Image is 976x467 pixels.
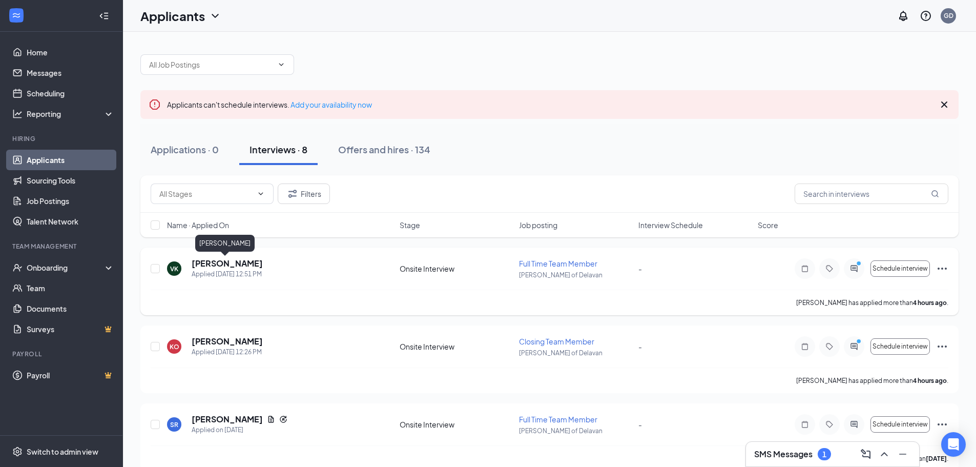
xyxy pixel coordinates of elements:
p: [PERSON_NAME] of Delavan [519,349,632,357]
div: GD [944,11,953,20]
a: PayrollCrown [27,365,114,385]
div: 1 [822,450,826,459]
div: Onsite Interview [400,419,513,430]
h5: [PERSON_NAME] [192,336,263,347]
svg: PrimaryDot [854,260,866,269]
a: Talent Network [27,211,114,232]
svg: Ellipses [936,262,948,275]
button: Schedule interview [870,338,930,355]
div: Onboarding [27,262,106,273]
a: Home [27,42,114,63]
span: Interview Schedule [638,220,703,230]
a: Documents [27,298,114,319]
svg: Filter [286,188,299,200]
div: KO [170,342,179,351]
button: ChevronUp [876,446,892,462]
div: Onsite Interview [400,263,513,274]
button: Schedule interview [870,260,930,277]
div: VK [170,265,178,273]
svg: Analysis [12,109,23,119]
button: ComposeMessage [858,446,874,462]
svg: WorkstreamLogo [11,10,22,21]
p: [PERSON_NAME] of Delavan [519,271,632,279]
h5: [PERSON_NAME] [192,414,263,425]
svg: Note [799,342,811,351]
div: Applied [DATE] 12:26 PM [192,347,263,357]
a: Job Postings [27,191,114,211]
a: Sourcing Tools [27,170,114,191]
div: Onsite Interview [400,341,513,352]
div: Hiring [12,134,112,143]
svg: ActiveChat [848,265,860,273]
svg: Tag [823,420,836,429]
div: Interviews · 8 [250,143,307,156]
svg: Cross [938,98,950,111]
svg: Tag [823,342,836,351]
p: [PERSON_NAME] of Delavan [519,427,632,435]
svg: ActiveChat [848,342,860,351]
span: Applicants can't schedule interviews. [167,100,372,109]
button: Schedule interview [870,416,930,433]
svg: MagnifyingGlass [931,190,939,198]
div: Payroll [12,350,112,358]
span: Closing Team Member [519,337,594,346]
span: Schedule interview [873,265,928,272]
svg: Note [799,265,811,273]
span: Job posting [519,220,557,230]
b: 4 hours ago [913,377,947,384]
svg: ChevronDown [257,190,265,198]
b: 4 hours ago [913,299,947,307]
svg: ChevronUp [878,448,890,460]
svg: ChevronDown [209,10,221,22]
svg: Note [799,420,811,429]
span: Name · Applied On [167,220,229,230]
svg: Tag [823,265,836,273]
svg: Document [267,415,275,423]
div: Applied [DATE] 12:51 PM [192,269,263,279]
div: Reporting [27,109,115,119]
span: Full Time Team Member [519,415,597,424]
span: Full Time Team Member [519,259,597,268]
svg: PrimaryDot [854,338,866,347]
a: SurveysCrown [27,319,114,339]
button: Minimize [895,446,911,462]
div: Applications · 0 [151,143,219,156]
svg: Collapse [99,11,109,21]
input: Search in interviews [795,184,948,204]
span: Score [758,220,778,230]
input: All Stages [159,188,253,199]
div: Switch to admin view [27,446,98,457]
svg: Notifications [897,10,909,22]
input: All Job Postings [149,59,273,70]
a: Add your availability now [290,100,372,109]
span: - [638,264,642,273]
p: [PERSON_NAME] has applied more than . [796,298,948,307]
b: [DATE] [926,455,947,462]
svg: ChevronDown [277,60,285,69]
a: Scheduling [27,83,114,104]
div: Team Management [12,242,112,251]
a: Messages [27,63,114,83]
svg: ComposeMessage [860,448,872,460]
svg: UserCheck [12,262,23,273]
div: Offers and hires · 134 [338,143,430,156]
svg: Error [149,98,161,111]
div: Open Intercom Messenger [941,432,966,457]
span: Stage [400,220,420,230]
p: [PERSON_NAME] has applied more than . [796,376,948,385]
span: Schedule interview [873,343,928,350]
svg: Minimize [897,448,909,460]
div: SR [170,420,178,429]
span: - [638,420,642,429]
span: Schedule interview [873,421,928,428]
svg: QuestionInfo [920,10,932,22]
h1: Applicants [140,7,205,25]
h3: SMS Messages [754,449,813,460]
svg: Ellipses [936,418,948,431]
svg: Settings [12,446,23,457]
span: - [638,342,642,351]
button: Filter Filters [278,184,330,204]
svg: Reapply [279,415,287,423]
div: Applied on [DATE] [192,425,287,435]
svg: Ellipses [936,340,948,353]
